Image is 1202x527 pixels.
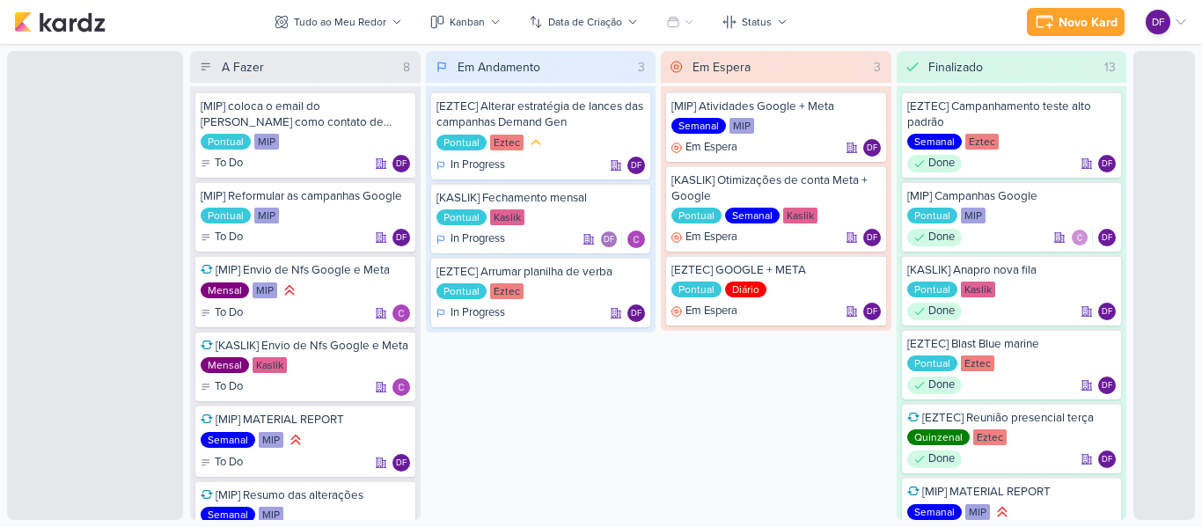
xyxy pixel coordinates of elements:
div: Novo Kard [1059,13,1118,32]
div: Responsável: Diego Freitas [1098,229,1116,246]
div: Responsável: Diego Freitas [627,304,645,322]
div: Diego Freitas [1098,155,1116,172]
div: Mensal [201,357,249,373]
div: 13 [1097,58,1123,77]
div: [MIP] Campanhas Google [907,188,1117,204]
p: DF [867,308,877,317]
div: Kaslik [490,209,524,225]
div: 8 [396,58,417,77]
div: Responsável: Diego Freitas [392,229,410,246]
img: Carlos Lima [627,231,645,248]
p: DF [1152,14,1165,30]
button: Novo Kard [1027,8,1125,36]
div: Done [907,450,962,468]
div: [KASLIK] Otimizações de conta Meta + Google [671,172,881,204]
p: To Do [215,229,243,246]
div: MIP [259,507,283,523]
div: MIP [965,504,990,520]
div: Diário [725,282,766,297]
div: [EZTEC] GOOGLE + META [671,262,881,278]
div: In Progress [436,157,505,174]
div: In Progress [436,231,505,248]
div: Pontual [201,134,251,150]
div: [KASLIK] Envio de Nfs Google e Meta [201,338,410,354]
div: [MIP] Reformular as campanhas Google [201,188,410,204]
img: Carlos Lima [392,378,410,396]
div: Eztec [965,134,999,150]
div: 3 [867,58,888,77]
div: [MIP] Atividades Google + Meta [671,99,881,114]
p: Done [928,229,955,246]
div: Prioridade Alta [281,282,298,299]
div: [EZTEC] Reunião presencial terça [907,410,1117,426]
div: Diego Freitas [627,304,645,322]
div: Responsável: Diego Freitas [1098,303,1116,320]
p: DF [1102,382,1112,391]
div: To Do [201,454,243,472]
div: To Do [201,229,243,246]
div: Responsável: Diego Freitas [1098,450,1116,468]
p: DF [396,234,407,243]
p: To Do [215,155,243,172]
div: Em Espera [671,229,737,246]
img: kardz.app [14,11,106,33]
div: Em Andamento [458,58,540,77]
p: In Progress [451,231,505,248]
div: Diego Freitas [600,231,618,248]
div: Finalizado [928,58,983,77]
p: To Do [215,454,243,472]
div: Colaboradores: Carlos Lima [1071,229,1093,246]
div: [EZTEC] Blast Blue marine [907,336,1117,352]
div: Eztec [490,135,524,150]
p: DF [867,144,877,153]
div: Responsável: Diego Freitas [392,454,410,472]
div: Diego Freitas [1098,450,1116,468]
div: Eztec [490,283,524,299]
div: MIP [729,118,754,134]
div: Responsável: Carlos Lima [392,304,410,322]
p: Em Espera [685,229,737,246]
div: Done [907,155,962,172]
div: Em Espera [671,139,737,157]
div: Semanal [201,507,255,523]
div: Eztec [961,355,994,371]
div: [MIP] coloca o email do Rodrigo como contato de faturamento [201,99,410,130]
div: Responsável: Diego Freitas [392,155,410,172]
div: Semanal [201,432,255,448]
div: Semanal [907,504,962,520]
div: Diego Freitas [863,229,881,246]
div: Responsável: Diego Freitas [863,229,881,246]
div: Kaslik [253,357,287,373]
div: Diego Freitas [392,454,410,472]
p: DF [631,310,641,318]
div: 3 [631,58,652,77]
div: Colaboradores: Diego Freitas [600,231,622,248]
div: Prioridade Alta [287,431,304,449]
p: DF [396,160,407,169]
div: Prioridade Média [527,134,545,151]
div: Semanal [671,118,726,134]
div: [EZTEC] Alterar estratégia de lances das campanhas Demand Gen [436,99,646,130]
div: Pontual [907,355,957,371]
div: Pontual [907,282,957,297]
div: MIP [254,208,279,223]
div: Kaslik [961,282,995,297]
div: [EZTEC] Arrumar planilha de verba [436,264,646,280]
div: MIP [253,282,277,298]
div: Responsável: Diego Freitas [627,157,645,174]
div: [EZTEC] Campanhamento teste alto padrão [907,99,1117,130]
p: In Progress [451,304,505,322]
div: Semanal [907,134,962,150]
div: Diego Freitas [1146,10,1170,34]
div: Responsável: Diego Freitas [863,303,881,320]
div: MIP [259,432,283,448]
div: Quinzenal [907,429,970,445]
div: Kaslik [783,208,817,223]
div: Pontual [201,208,251,223]
p: DF [631,162,641,171]
div: Responsável: Diego Freitas [863,139,881,157]
div: Done [907,377,962,394]
p: Em Espera [685,303,737,320]
div: In Progress [436,304,505,322]
div: Semanal [725,208,780,223]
